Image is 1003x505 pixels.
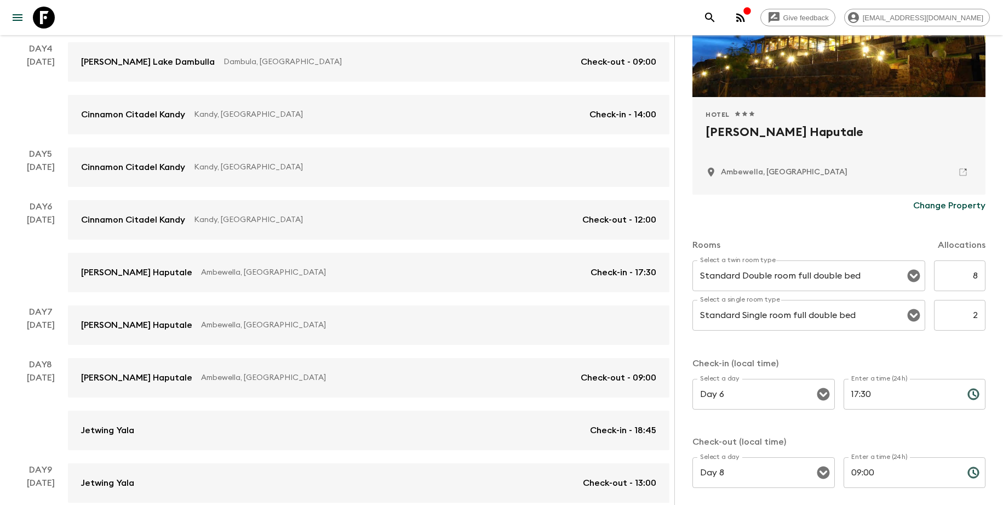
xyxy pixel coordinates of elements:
[68,411,669,450] a: Jetwing YalaCheck-in - 18:45
[844,379,959,410] input: hh:mm
[13,463,68,476] p: Day 9
[194,162,647,173] p: Kandy, [GEOGRAPHIC_DATA]
[7,7,28,29] button: menu
[13,42,68,55] p: Day 4
[583,476,656,490] p: Check-out - 13:00
[27,213,55,292] div: [DATE]
[962,462,984,484] button: Choose time, selected time is 9:00 AM
[706,123,972,158] h2: [PERSON_NAME] Haputale
[27,161,55,187] div: [DATE]
[844,9,990,26] div: [EMAIL_ADDRESS][DOMAIN_NAME]
[857,14,989,22] span: [EMAIL_ADDRESS][DOMAIN_NAME]
[194,109,581,120] p: Kandy, [GEOGRAPHIC_DATA]
[81,319,192,332] p: [PERSON_NAME] Haputale
[68,463,669,503] a: Jetwing YalaCheck-out - 13:00
[81,476,134,490] p: Jetwing Yala
[760,9,835,26] a: Give feedback
[844,457,959,488] input: hh:mm
[13,147,68,161] p: Day 5
[81,371,192,384] p: [PERSON_NAME] Haputale
[223,56,572,67] p: Dambula, [GEOGRAPHIC_DATA]
[13,305,68,319] p: Day 7
[777,14,835,22] span: Give feedback
[201,372,572,383] p: Ambewella, [GEOGRAPHIC_DATA]
[68,200,669,240] a: Cinnamon Citadel KandyKandy, [GEOGRAPHIC_DATA]Check-out - 12:00
[68,253,669,292] a: [PERSON_NAME] HaputaleAmbewella, [GEOGRAPHIC_DATA]Check-in - 17:30
[589,108,656,121] p: Check-in - 14:00
[700,374,739,383] label: Select a day
[590,424,656,437] p: Check-in - 18:45
[906,268,921,283] button: Open
[68,42,669,82] a: [PERSON_NAME] Lake DambullaDambula, [GEOGRAPHIC_DATA]Check-out - 09:00
[68,358,669,398] a: [PERSON_NAME] HaputaleAmbewella, [GEOGRAPHIC_DATA]Check-out - 09:00
[913,195,985,217] button: Change Property
[81,161,185,174] p: Cinnamon Citadel Kandy
[851,374,908,383] label: Enter a time (24h)
[700,452,739,462] label: Select a day
[906,308,921,323] button: Open
[699,7,721,29] button: search adventures
[692,239,720,252] p: Rooms
[27,371,55,450] div: [DATE]
[582,213,656,226] p: Check-out - 12:00
[81,424,134,437] p: Jetwing Yala
[81,108,185,121] p: Cinnamon Citadel Kandy
[81,55,215,69] p: [PERSON_NAME] Lake Dambulla
[27,55,55,134] div: [DATE]
[68,95,669,134] a: Cinnamon Citadel KandyKandy, [GEOGRAPHIC_DATA]Check-in - 14:00
[938,239,985,252] p: Allocations
[81,213,185,226] p: Cinnamon Citadel Kandy
[68,147,669,187] a: Cinnamon Citadel KandyKandy, [GEOGRAPHIC_DATA]
[700,256,776,265] label: Select a twin room type
[201,267,582,278] p: Ambewella, [GEOGRAPHIC_DATA]
[581,371,656,384] p: Check-out - 09:00
[721,167,847,178] p: Ambewella, Sri Lanka
[816,465,831,480] button: Open
[692,435,985,449] p: Check-out (local time)
[913,199,985,212] p: Change Property
[581,55,656,69] p: Check-out - 09:00
[692,357,985,370] p: Check-in (local time)
[706,110,730,119] span: Hotel
[81,266,192,279] p: [PERSON_NAME] Haputale
[194,214,574,225] p: Kandy, [GEOGRAPHIC_DATA]
[68,305,669,345] a: [PERSON_NAME] HaputaleAmbewella, [GEOGRAPHIC_DATA]
[13,200,68,213] p: Day 6
[201,320,647,331] p: Ambewella, [GEOGRAPHIC_DATA]
[27,319,55,345] div: [DATE]
[13,358,68,371] p: Day 8
[962,383,984,405] button: Choose time, selected time is 5:30 PM
[851,452,908,462] label: Enter a time (24h)
[591,266,656,279] p: Check-in - 17:30
[816,387,831,402] button: Open
[700,295,780,304] label: Select a single room type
